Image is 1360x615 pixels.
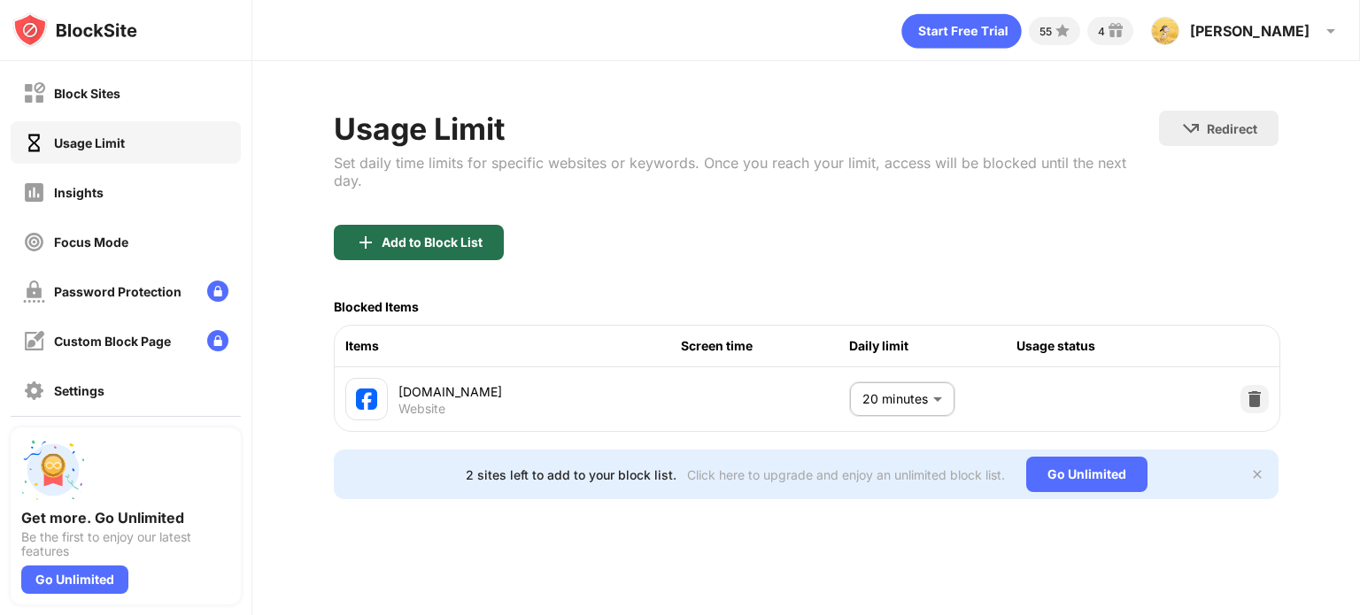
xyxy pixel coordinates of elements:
div: Blocked Items [334,299,419,314]
img: focus-off.svg [23,231,45,253]
img: lock-menu.svg [207,281,228,302]
img: customize-block-page-off.svg [23,330,45,352]
img: settings-off.svg [23,380,45,402]
div: Daily limit [849,336,1017,356]
div: 2 sites left to add to your block list. [466,467,676,482]
div: [DOMAIN_NAME] [398,382,681,401]
img: x-button.svg [1250,467,1264,481]
div: Add to Block List [382,235,483,250]
p: 20 minutes [862,389,926,409]
div: [PERSON_NAME] [1190,22,1310,40]
div: Usage status [1016,336,1185,356]
div: Website [398,401,445,417]
img: block-off.svg [23,82,45,104]
img: push-unlimited.svg [21,438,85,502]
div: Custom Block Page [54,334,171,349]
img: ACg8ocJr2yoHqH7MfMk3KXkEIZESlItCGZm6VNBnSaaOHH-poJHJ6K5X=s96-c [1151,17,1179,45]
div: Go Unlimited [21,565,128,594]
div: Insights [54,185,104,200]
div: Focus Mode [54,234,128,250]
div: Items [345,336,681,356]
div: Redirect [1207,121,1257,136]
div: Screen time [681,336,849,356]
div: Usage Limit [334,111,1159,147]
img: favicons [356,388,377,410]
div: Go Unlimited [1026,457,1147,492]
div: Set daily time limits for specific websites or keywords. Once you reach your limit, access will b... [334,154,1159,189]
div: Block Sites [54,86,120,101]
img: time-usage-on.svg [23,132,45,154]
div: Get more. Go Unlimited [21,509,230,527]
img: lock-menu.svg [207,330,228,351]
div: Be the first to enjoy our latest features [21,530,230,558]
div: 55 [1039,25,1052,38]
div: Click here to upgrade and enjoy an unlimited block list. [687,467,1005,482]
img: reward-small.svg [1105,20,1126,42]
div: Usage Limit [54,135,125,150]
img: points-small.svg [1052,20,1073,42]
div: Settings [54,383,104,398]
img: password-protection-off.svg [23,281,45,303]
div: 4 [1098,25,1105,38]
img: logo-blocksite.svg [12,12,137,48]
div: Password Protection [54,284,182,299]
img: insights-off.svg [23,181,45,204]
div: animation [901,13,1022,49]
